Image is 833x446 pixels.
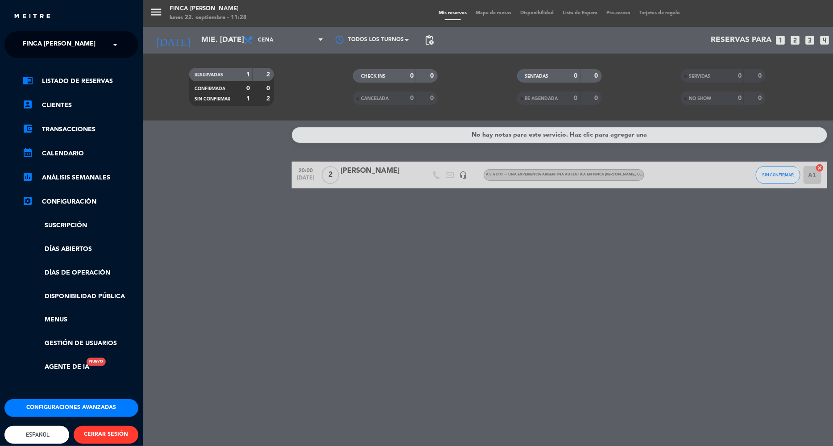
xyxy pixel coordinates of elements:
span: Finca [PERSON_NAME] [23,35,95,54]
a: calendar_monthCalendario [22,148,138,159]
i: account_balance_wallet [22,123,33,134]
i: calendar_month [22,147,33,158]
a: Configuración [22,196,138,207]
i: settings_applications [22,196,33,206]
a: account_balance_walletTransacciones [22,124,138,135]
button: Configuraciones avanzadas [4,399,138,417]
a: Días abiertos [22,244,138,254]
img: MEITRE [13,13,51,20]
span: Español [24,431,50,438]
a: assessmentANÁLISIS SEMANALES [22,172,138,183]
i: assessment [22,171,33,182]
button: CERRAR SESIÓN [74,426,138,444]
a: Agente de IANuevo [22,362,89,372]
div: Nuevo [87,358,106,366]
a: account_boxClientes [22,100,138,111]
a: Suscripción [22,221,138,231]
a: Disponibilidad pública [22,292,138,302]
a: Gestión de usuarios [22,338,138,349]
a: Días de Operación [22,268,138,278]
i: account_box [22,99,33,110]
a: Menus [22,315,138,325]
a: chrome_reader_modeListado de Reservas [22,76,138,87]
i: chrome_reader_mode [22,75,33,86]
